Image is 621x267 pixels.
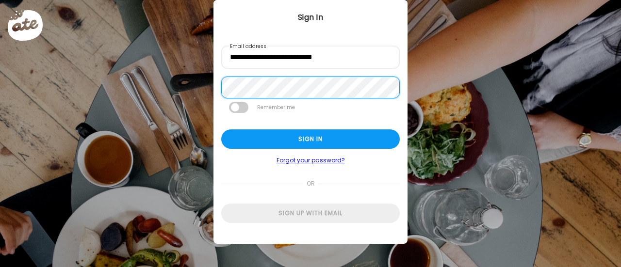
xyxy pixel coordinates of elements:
[213,12,408,23] div: Sign In
[221,157,400,164] a: Forgot your password?
[256,102,296,113] label: Remember me
[229,43,267,50] label: Email address
[221,129,400,149] div: Sign in
[221,204,400,223] div: Sign up with email
[303,174,319,193] span: or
